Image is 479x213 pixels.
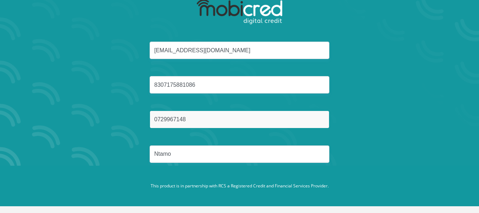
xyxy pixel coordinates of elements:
input: Cellphone Number [150,111,329,128]
p: This product is in partnership with RCS a Registered Credit and Financial Services Provider. [43,183,436,189]
input: Email [150,42,329,59]
input: ID Number [150,76,329,94]
input: Surname [150,145,329,163]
